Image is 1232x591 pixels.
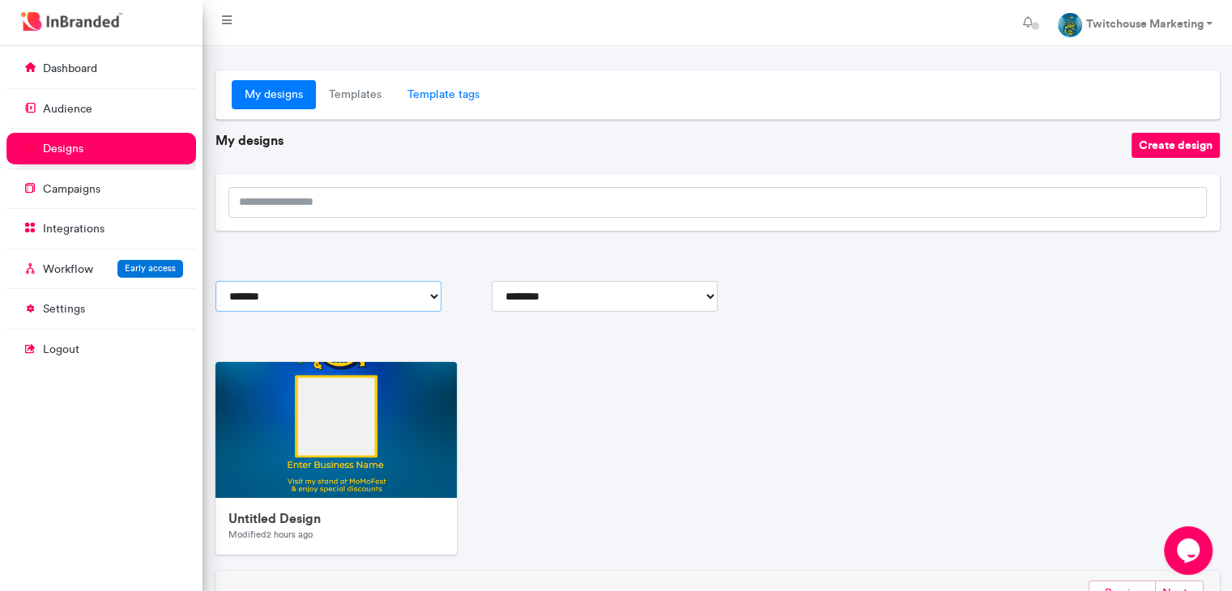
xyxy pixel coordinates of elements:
[394,80,492,109] a: Template tags
[1085,16,1203,31] strong: Twitchouse Marketing
[43,221,104,237] p: integrations
[215,133,1132,148] h6: My designs
[43,342,79,358] p: logout
[1132,133,1220,158] button: Create design
[17,8,126,35] img: InBranded Logo
[43,301,85,317] p: settings
[6,253,196,284] a: WorkflowEarly access
[43,61,97,77] p: dashboard
[43,181,100,198] p: campaigns
[43,261,93,278] p: Workflow
[228,529,313,540] small: Modified 2 hours ago
[316,80,394,109] a: Templates
[228,511,445,526] h6: Untitled Design
[6,173,196,204] a: campaigns
[6,93,196,124] a: audience
[1058,13,1082,37] img: profile dp
[43,101,92,117] p: audience
[125,262,176,274] span: Early access
[1045,6,1226,39] a: Twitchouse Marketing
[43,141,83,157] p: designs
[6,53,196,83] a: dashboard
[215,362,458,555] a: preview-of-Untitled DesignUntitled DesignModified2 hours ago
[6,213,196,244] a: integrations
[232,80,316,109] a: My designs
[6,133,196,164] a: designs
[6,293,196,324] a: settings
[1164,526,1216,575] iframe: chat widget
